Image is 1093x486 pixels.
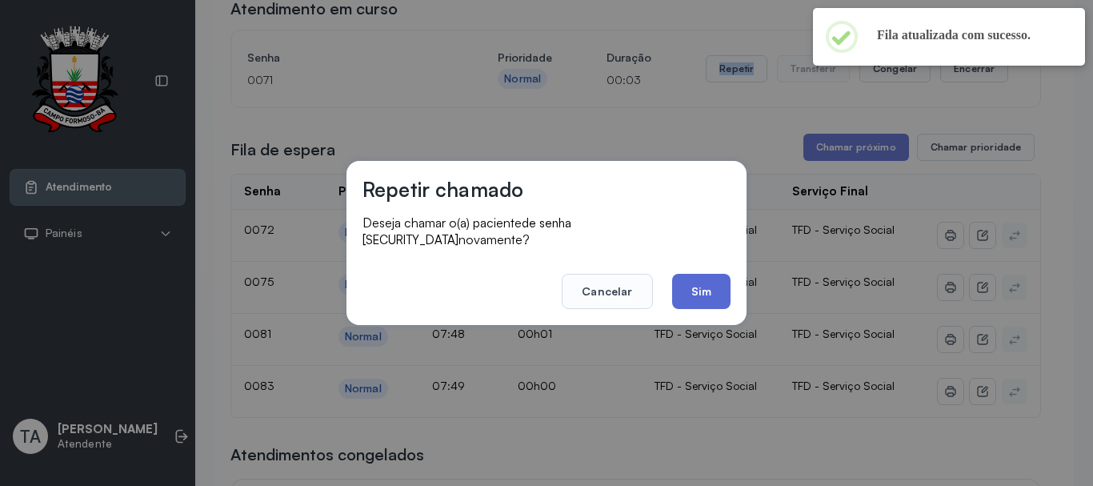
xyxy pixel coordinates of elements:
[877,27,1059,43] h2: Fila atualizada com sucesso.
[362,215,571,247] span: de senha [SECURITY_DATA]
[672,274,731,309] button: Sim
[562,274,652,309] button: Cancelar
[362,215,731,248] p: Deseja chamar o(a) paciente novamente?
[362,177,523,202] h3: Repetir chamado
